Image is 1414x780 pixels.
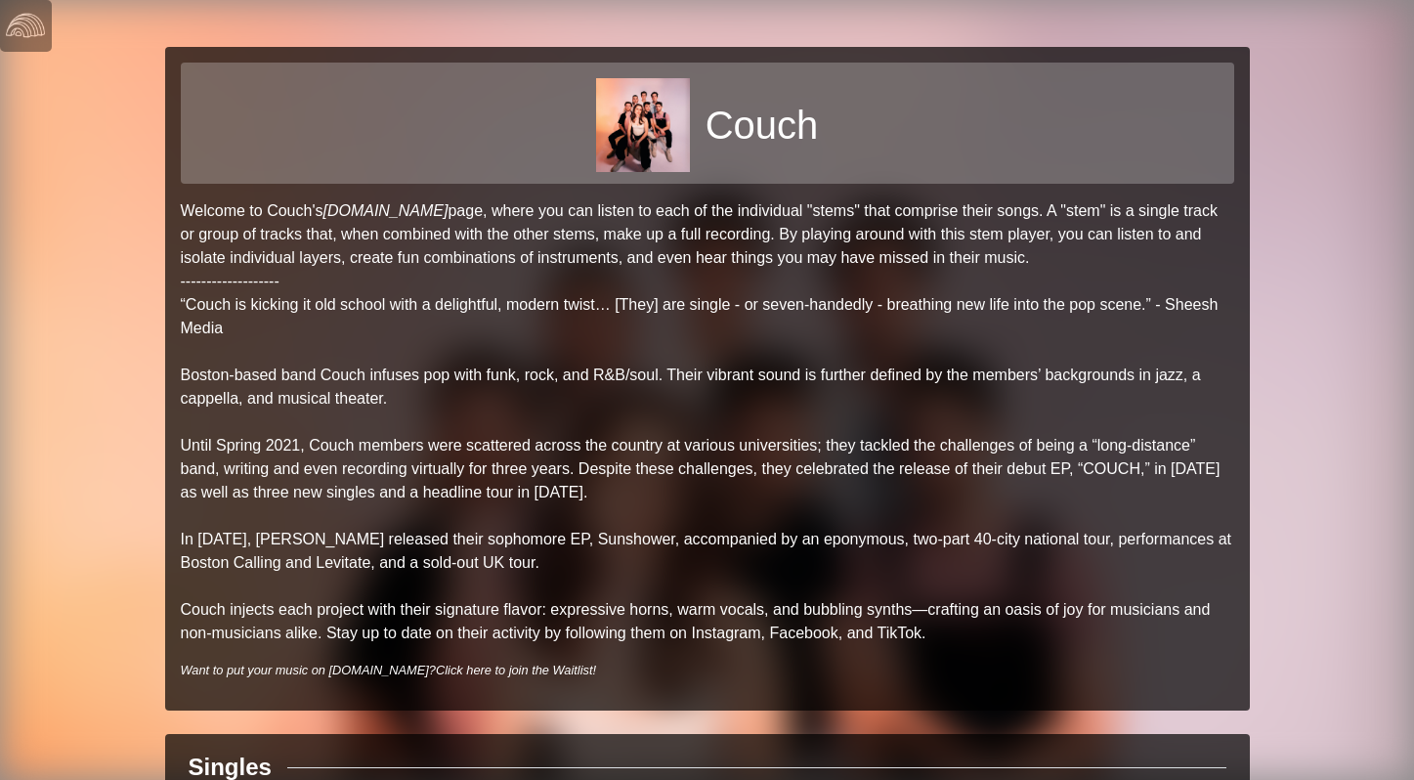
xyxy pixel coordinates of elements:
a: Click here to join the Waitlist! [436,663,596,677]
h1: Couch [706,102,819,149]
img: logo-white-4c48a5e4bebecaebe01ca5a9d34031cfd3d4ef9ae749242e8c4bf12ef99f53e8.png [6,6,45,45]
a: [DOMAIN_NAME] [322,202,448,219]
i: Want to put your music on [DOMAIN_NAME]? [181,663,597,677]
p: Welcome to Couch's page, where you can listen to each of the individual "stems" that comprise the... [181,199,1234,645]
img: 0b9ba5677a9dcdb81f0e6bf23345a38f5e1a363bb4420db7fe2df4c5b995abe8.jpg [596,78,690,172]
